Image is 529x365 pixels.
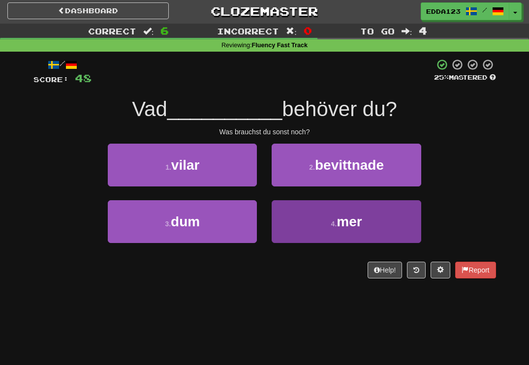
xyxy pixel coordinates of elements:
[167,97,282,121] span: __________
[331,220,337,228] small: 4 .
[368,262,403,278] button: Help!
[33,59,92,71] div: /
[252,42,308,49] strong: Fluency Fast Track
[88,26,136,36] span: Correct
[434,73,496,82] div: Mastered
[482,6,487,13] span: /
[337,214,362,229] span: mer
[272,200,421,243] button: 4.mer
[33,127,496,137] div: Was brauchst du sonst noch?
[426,7,461,16] span: Edda123
[272,144,421,186] button: 2.bevittnade
[286,27,297,35] span: :
[171,157,200,173] span: vilar
[108,200,257,243] button: 3.dum
[402,27,412,35] span: :
[132,97,167,121] span: Vad
[184,2,345,20] a: Clozemaster
[421,2,509,20] a: Edda123 /
[160,25,169,36] span: 6
[165,220,171,228] small: 3 .
[33,75,69,84] span: Score:
[419,25,427,36] span: 4
[7,2,169,19] a: Dashboard
[360,26,395,36] span: To go
[165,163,171,171] small: 1 .
[304,25,312,36] span: 0
[75,72,92,84] span: 48
[407,262,426,278] button: Round history (alt+y)
[455,262,496,278] button: Report
[171,214,200,229] span: dum
[143,27,154,35] span: :
[217,26,279,36] span: Incorrect
[108,144,257,186] button: 1.vilar
[309,163,315,171] small: 2 .
[315,157,384,173] span: bevittnade
[282,97,397,121] span: behöver du?
[434,73,449,81] span: 25 %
